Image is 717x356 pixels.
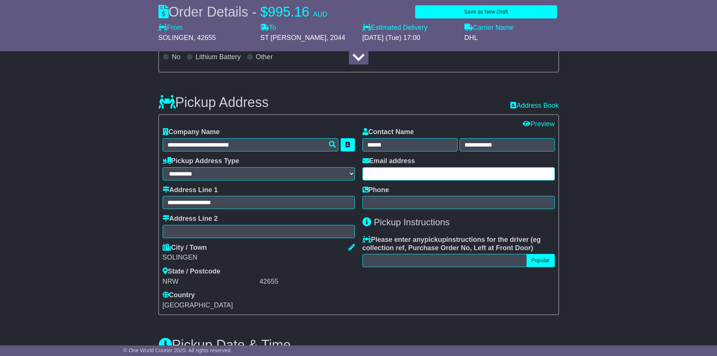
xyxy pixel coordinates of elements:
div: NRW [163,278,258,286]
span: SOLINGEN [158,34,193,41]
span: $ [260,4,268,20]
label: Country [163,291,195,299]
label: Estimated Delivery [362,24,457,32]
label: Address Line 1 [163,186,218,194]
label: Email address [362,157,415,165]
span: © One World Courier 2025. All rights reserved. [123,347,232,353]
label: Company Name [163,128,220,136]
label: Address Line 2 [163,215,218,223]
span: , 42655 [193,34,216,41]
span: AUD [313,11,327,18]
div: [DATE] (Tue) 17:00 [362,34,457,42]
a: Address Book [510,102,559,110]
div: SOLINGEN [163,254,355,262]
h3: Pickup Date & Time [158,338,559,353]
span: [GEOGRAPHIC_DATA] [163,301,233,309]
div: Order Details - [158,4,327,20]
div: 42655 [260,278,355,286]
label: Pickup Address Type [163,157,239,165]
h3: Pickup Address [158,95,269,110]
span: , 2044 [326,34,345,41]
span: 995.16 [268,4,309,20]
label: Contact Name [362,128,414,136]
button: Popular [527,254,554,267]
label: State / Postcode [163,267,221,276]
label: Phone [362,186,389,194]
span: eg collection ref, Purchase Order No, Left at Front Door [362,236,541,252]
span: Pickup Instructions [374,217,449,227]
span: pickup [425,236,446,243]
label: City / Town [163,244,207,252]
a: Preview [523,120,554,128]
label: To [260,24,276,32]
label: Carrier Name [464,24,514,32]
label: From [158,24,183,32]
label: Please enter any instructions for the driver ( ) [362,236,555,252]
span: ST [PERSON_NAME] [260,34,327,41]
button: Save as New Draft [415,5,557,18]
div: DHL [464,34,559,42]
